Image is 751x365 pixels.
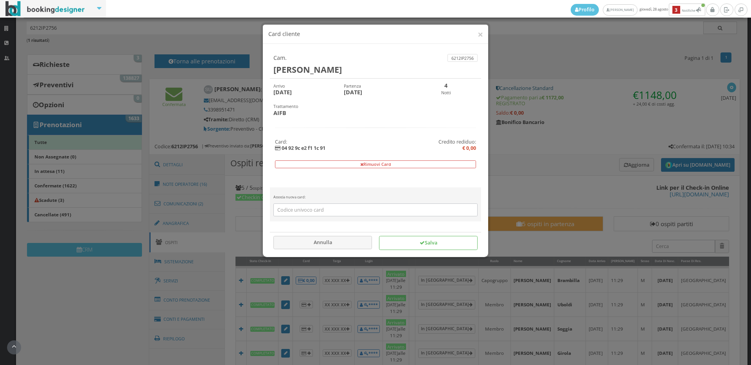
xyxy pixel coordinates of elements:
b: 3 [672,6,680,14]
button: Salva [379,236,478,250]
a: [PERSON_NAME] [603,4,638,16]
button: Annulla [273,236,372,249]
img: BookingDesigner.com [5,1,85,16]
button: Rimuovi Card [275,160,476,168]
a: Profilo [571,4,599,16]
input: Codice univoco card [273,203,478,216]
div: Associa nuova card: [270,195,481,221]
button: 3Notifiche [669,4,705,16]
span: giovedì, 28 agosto [571,4,706,16]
